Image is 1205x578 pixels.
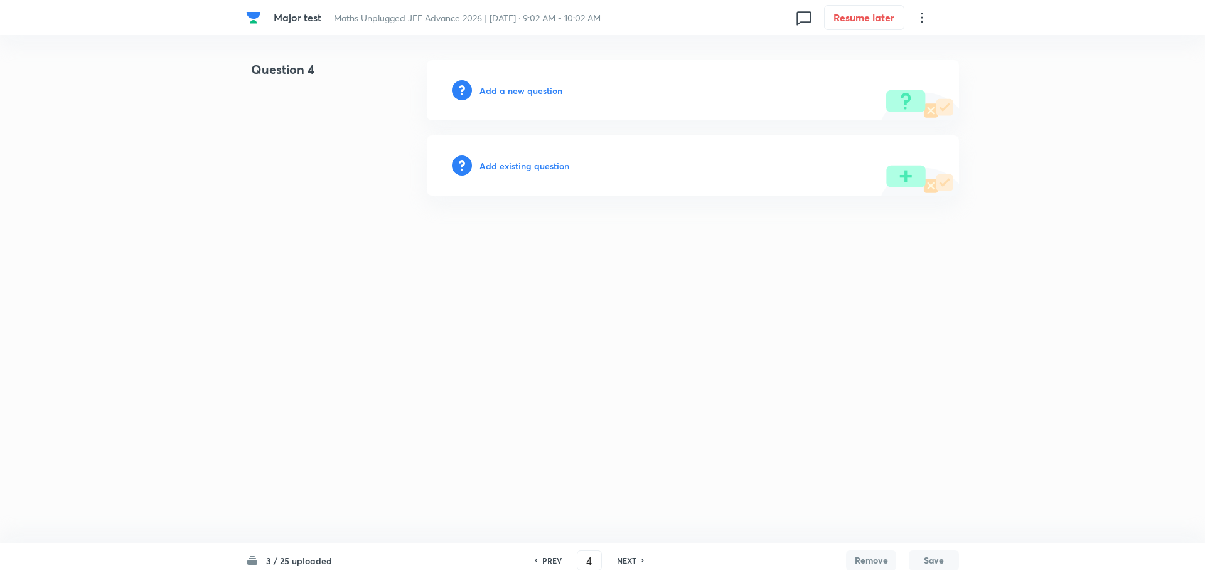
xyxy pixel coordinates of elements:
[274,11,321,24] span: Major test
[846,550,896,570] button: Remove
[479,159,569,172] h6: Add existing question
[824,5,904,30] button: Resume later
[334,12,601,24] span: Maths Unplugged JEE Advance 2026 | [DATE] · 9:02 AM - 10:02 AM
[542,555,562,566] h6: PREV
[266,554,332,567] h6: 3 / 25 uploaded
[909,550,959,570] button: Save
[246,60,387,89] h4: Question 4
[246,10,264,25] a: Company Logo
[246,10,261,25] img: Company Logo
[617,555,636,566] h6: NEXT
[479,84,562,97] h6: Add a new question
